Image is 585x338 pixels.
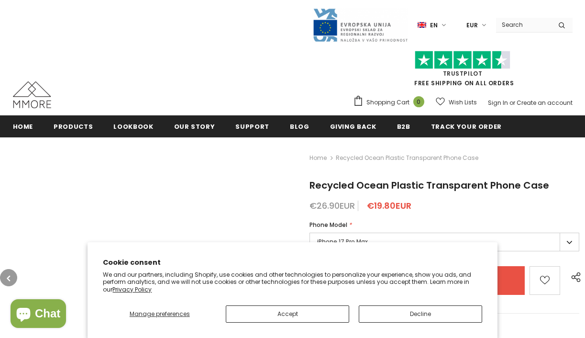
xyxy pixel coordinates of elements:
[449,98,477,107] span: Wish Lists
[13,81,51,108] img: MMORE Cases
[431,115,502,137] a: Track your order
[113,115,153,137] a: Lookbook
[54,115,93,137] a: Products
[174,115,215,137] a: Our Story
[397,115,410,137] a: B2B
[235,115,269,137] a: support
[103,271,482,293] p: We and our partners, including Shopify, use cookies and other technologies to personalize your ex...
[466,21,478,30] span: EUR
[309,200,355,212] span: €26.90EUR
[353,95,429,110] a: Shopping Cart 0
[103,258,482,268] h2: Cookie consent
[309,233,579,251] label: iPhone 17 Pro Max
[496,18,551,32] input: Search Site
[359,305,482,323] button: Decline
[113,122,153,131] span: Lookbook
[366,98,409,107] span: Shopping Cart
[330,122,376,131] span: Giving back
[488,99,508,107] a: Sign In
[226,305,349,323] button: Accept
[436,94,477,111] a: Wish Lists
[330,115,376,137] a: Giving back
[112,285,152,293] a: Privacy Policy
[430,21,438,30] span: en
[353,55,573,87] span: FREE SHIPPING ON ALL ORDERS
[8,299,69,330] inbox-online-store-chat: Shopify online store chat
[174,122,215,131] span: Our Story
[312,21,408,29] a: Javni Razpis
[13,122,33,131] span: Home
[309,179,549,192] span: Recycled Ocean Plastic Transparent Phone Case
[290,115,309,137] a: Blog
[290,122,309,131] span: Blog
[443,69,483,78] a: Trustpilot
[309,221,347,229] span: Phone Model
[367,200,411,212] span: €19.80EUR
[130,310,190,318] span: Manage preferences
[517,99,573,107] a: Create an account
[397,122,410,131] span: B2B
[336,152,478,164] span: Recycled Ocean Plastic Transparent Phone Case
[509,99,515,107] span: or
[309,152,327,164] a: Home
[235,122,269,131] span: support
[415,51,510,69] img: Trust Pilot Stars
[13,115,33,137] a: Home
[413,96,424,107] span: 0
[103,305,216,323] button: Manage preferences
[54,122,93,131] span: Products
[418,21,426,29] img: i-lang-1.png
[312,8,408,43] img: Javni Razpis
[431,122,502,131] span: Track your order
